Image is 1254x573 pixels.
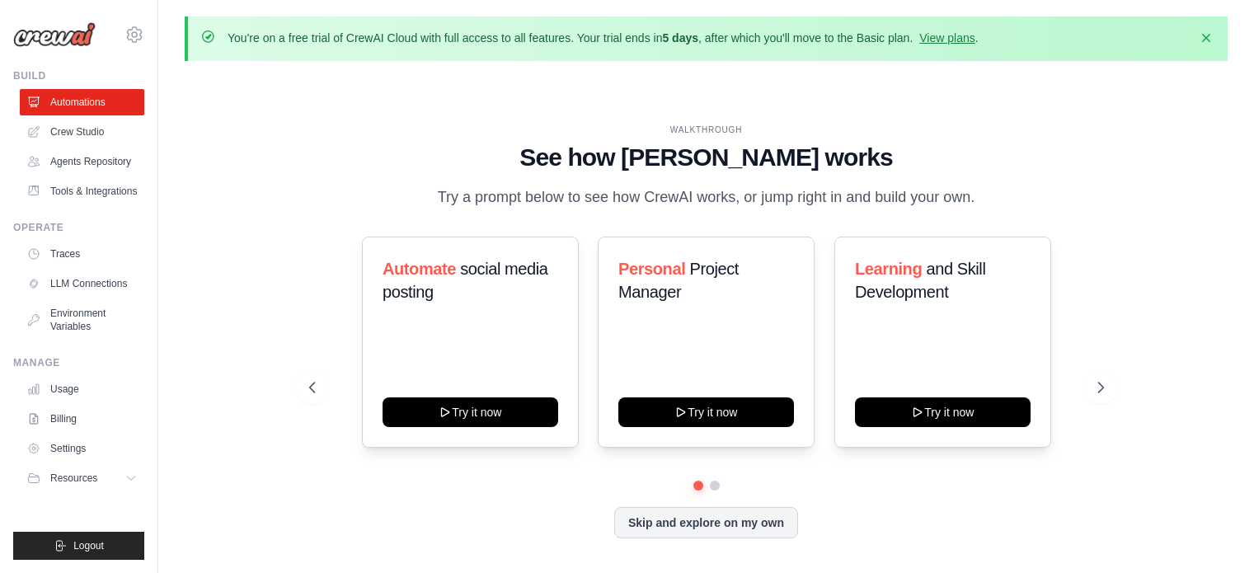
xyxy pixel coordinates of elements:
div: Manage [13,356,144,369]
span: Resources [50,472,97,485]
a: Billing [20,406,144,432]
strong: 5 days [662,31,698,45]
img: Logo [13,22,96,47]
div: WALKTHROUGH [309,124,1104,136]
button: Try it now [383,397,558,427]
span: Project Manager [618,260,739,301]
button: Try it now [855,397,1031,427]
a: Environment Variables [20,300,144,340]
span: Automate [383,260,456,278]
a: Traces [20,241,144,267]
button: Resources [20,465,144,491]
div: Operate [13,221,144,234]
a: Settings [20,435,144,462]
span: Logout [73,539,104,552]
a: Usage [20,376,144,402]
a: Tools & Integrations [20,178,144,204]
span: Learning [855,260,922,278]
p: Try a prompt below to see how CrewAI works, or jump right in and build your own. [430,186,984,209]
a: Crew Studio [20,119,144,145]
span: Personal [618,260,685,278]
iframe: Chat Widget [1172,494,1254,573]
button: Try it now [618,397,794,427]
div: Build [13,69,144,82]
a: LLM Connections [20,270,144,297]
button: Skip and explore on my own [614,507,798,538]
p: You're on a free trial of CrewAI Cloud with full access to all features. Your trial ends in , aft... [228,30,979,46]
span: and Skill Development [855,260,985,301]
a: View plans [919,31,975,45]
a: Automations [20,89,144,115]
button: Logout [13,532,144,560]
h1: See how [PERSON_NAME] works [309,143,1104,172]
span: social media posting [383,260,548,301]
a: Agents Repository [20,148,144,175]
